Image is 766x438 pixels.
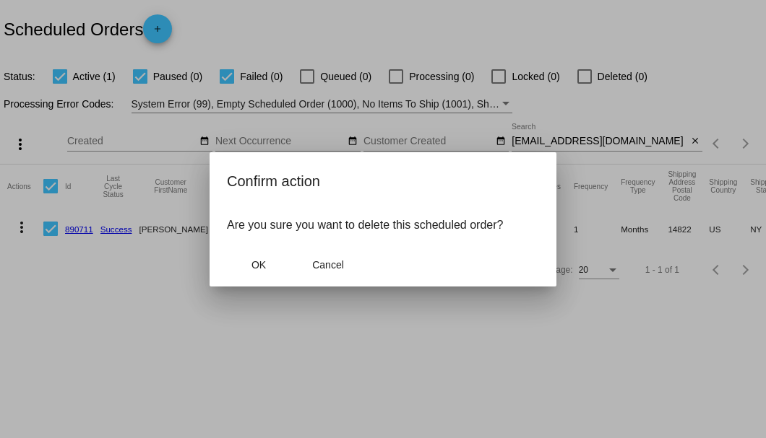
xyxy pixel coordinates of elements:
[312,259,344,271] span: Cancel
[227,219,539,232] p: Are you sure you want to delete this scheduled order?
[227,252,291,278] button: Close dialog
[251,259,266,271] span: OK
[227,170,539,193] h2: Confirm action
[296,252,360,278] button: Close dialog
